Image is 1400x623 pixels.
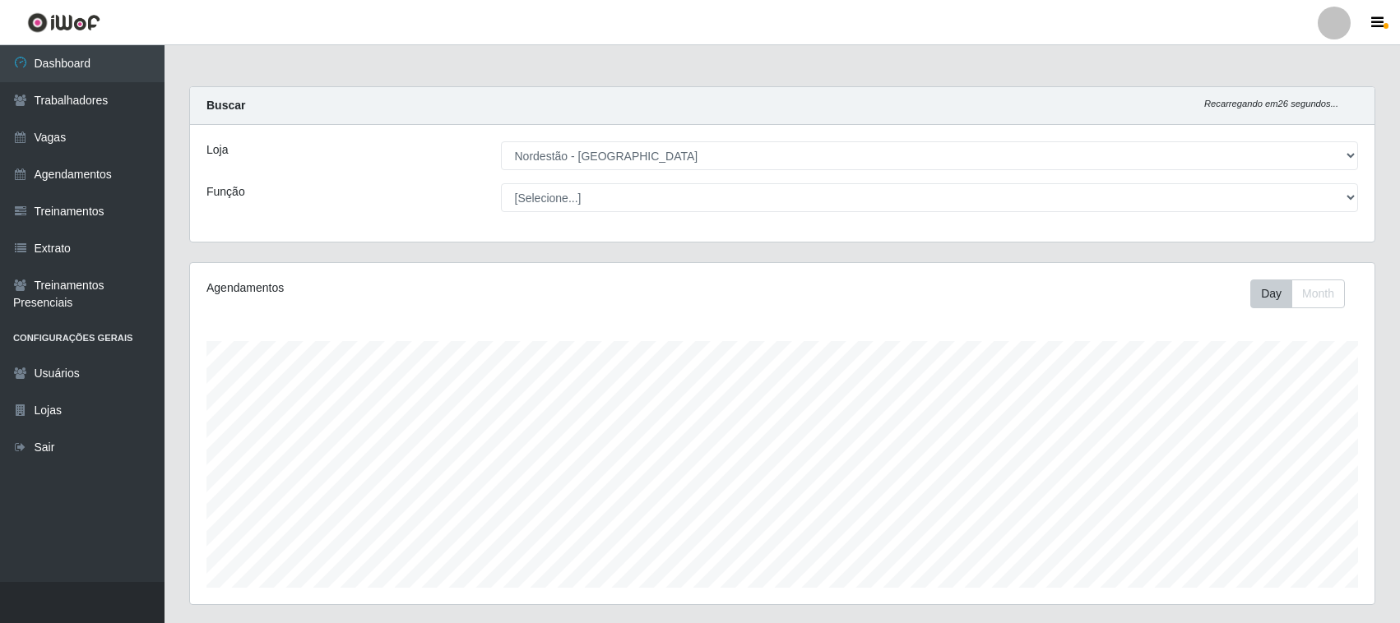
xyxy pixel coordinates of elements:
label: Função [206,183,245,201]
div: Agendamentos [206,279,672,297]
button: Month [1291,279,1345,308]
label: Loja [206,141,228,159]
div: First group [1250,279,1345,308]
button: Day [1250,279,1292,308]
strong: Buscar [206,99,245,112]
i: Recarregando em 26 segundos... [1204,99,1338,108]
div: Toolbar with button groups [1250,279,1358,308]
img: CoreUI Logo [27,12,100,33]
